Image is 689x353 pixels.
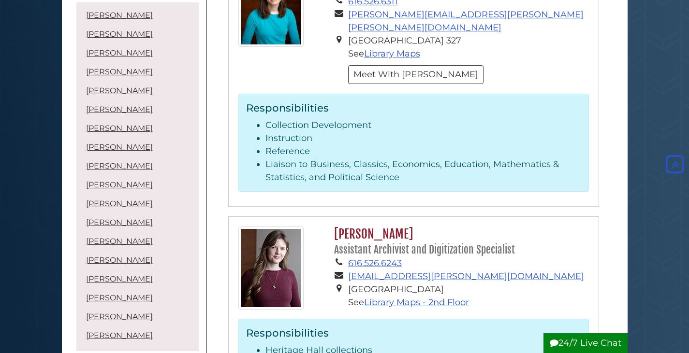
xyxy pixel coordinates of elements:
[86,218,153,227] a: [PERSON_NAME]
[86,105,153,114] a: [PERSON_NAME]
[86,142,153,152] a: [PERSON_NAME]
[86,161,153,170] a: [PERSON_NAME]
[86,48,153,57] a: [PERSON_NAME]
[364,48,420,59] a: Library Maps
[86,199,153,208] a: [PERSON_NAME]
[86,312,153,321] a: [PERSON_NAME]
[86,67,153,76] a: [PERSON_NAME]
[86,29,153,39] a: [PERSON_NAME]
[265,158,581,184] li: Liaison to Business, Classics, Economics, Education, Mathematics & Statistics, and Political Science
[348,258,402,268] a: 616.526.6243
[348,283,589,309] li: [GEOGRAPHIC_DATA] See
[86,293,153,302] a: [PERSON_NAME]
[86,11,153,20] a: [PERSON_NAME]
[543,333,628,353] button: 24/7 Live Chat
[86,86,153,95] a: [PERSON_NAME]
[86,180,153,189] a: [PERSON_NAME]
[86,255,153,265] a: [PERSON_NAME]
[334,243,515,256] small: Assistant Archivist and Digitization Specialist
[86,331,153,340] a: [PERSON_NAME]
[246,101,581,114] h3: Responsibilities
[86,124,153,133] a: [PERSON_NAME]
[364,297,469,308] a: Library Maps - 2nd Floor
[329,226,588,257] h2: [PERSON_NAME]
[663,159,687,169] a: Back to Top
[348,34,589,60] li: [GEOGRAPHIC_DATA] 327 See
[348,271,584,282] a: [EMAIL_ADDRESS][PERSON_NAME][DOMAIN_NAME]
[265,132,581,145] li: Instruction
[246,326,581,339] h3: Responsibilities
[348,65,484,84] button: Meet With [PERSON_NAME]
[86,274,153,283] a: [PERSON_NAME]
[348,9,584,33] a: [PERSON_NAME][EMAIL_ADDRESS][PERSON_NAME][PERSON_NAME][DOMAIN_NAME]
[265,119,581,132] li: Collection Development
[238,226,304,310] img: Jen_Vos_125x162.jpg
[265,145,581,158] li: Reference
[86,237,153,246] a: [PERSON_NAME]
